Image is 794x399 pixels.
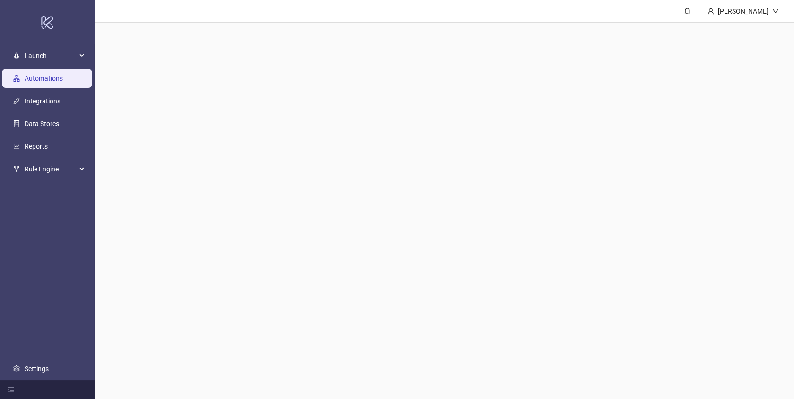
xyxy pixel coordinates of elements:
a: Settings [25,365,49,373]
span: rocket [13,52,20,59]
span: user [708,8,714,15]
a: Automations [25,75,63,82]
span: Rule Engine [25,160,77,178]
span: Launch [25,46,77,65]
span: menu-fold [8,386,14,393]
span: bell [684,8,690,14]
div: [PERSON_NAME] [714,6,772,17]
span: down [772,8,779,15]
a: Integrations [25,97,60,105]
a: Reports [25,143,48,150]
span: fork [13,166,20,172]
a: Data Stores [25,120,59,127]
